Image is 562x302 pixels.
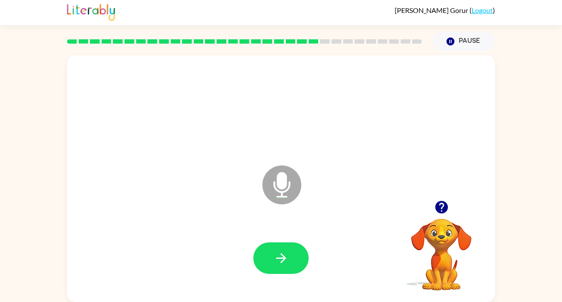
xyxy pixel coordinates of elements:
div: ( ) [395,6,495,14]
button: Pause [432,32,495,51]
video: Your browser must support playing .mp4 files to use Literably. Please try using another browser. [398,205,485,292]
span: [PERSON_NAME] Gorur [395,6,469,14]
img: Literably [67,2,115,21]
a: Logout [472,6,493,14]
